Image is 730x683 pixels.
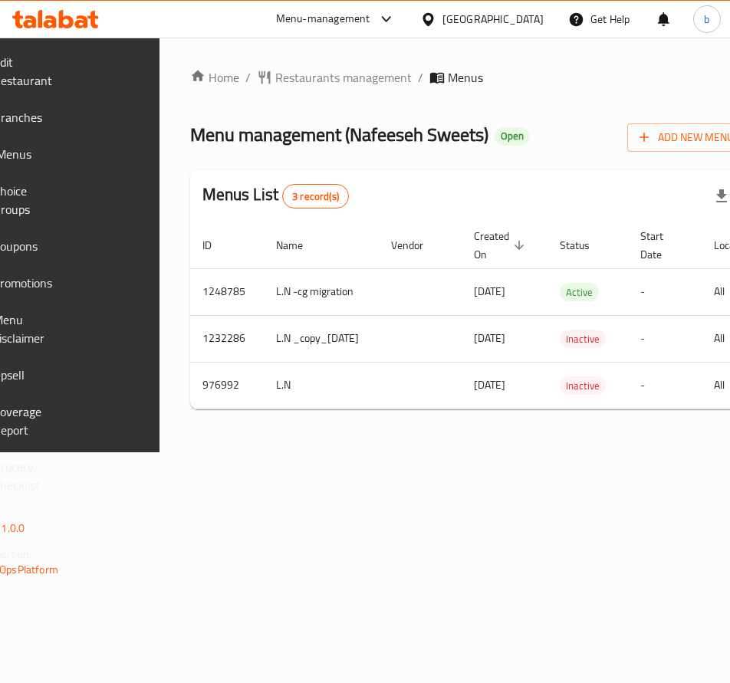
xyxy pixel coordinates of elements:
[640,227,683,264] span: Start Date
[282,184,349,209] div: Total records count
[474,227,529,264] span: Created On
[190,268,264,315] td: 1248785
[418,68,423,87] li: /
[560,330,606,348] span: Inactive
[264,268,379,315] td: L.N -cg migration
[442,11,544,28] div: [GEOGRAPHIC_DATA]
[190,315,264,362] td: 1232286
[202,236,232,254] span: ID
[560,236,610,254] span: Status
[474,328,505,348] span: [DATE]
[190,68,239,87] a: Home
[495,130,530,143] span: Open
[495,127,530,146] div: Open
[448,68,483,87] span: Menus
[264,315,379,362] td: L.N _copy_[DATE]
[275,68,412,87] span: Restaurants management
[257,68,412,87] a: Restaurants management
[474,281,505,301] span: [DATE]
[628,362,702,409] td: -
[190,362,264,409] td: 976992
[560,283,599,301] div: Active
[560,284,599,301] span: Active
[628,268,702,315] td: -
[264,362,379,409] td: L.N
[1,518,25,538] span: 1.0.0
[704,11,709,28] span: b
[474,375,505,395] span: [DATE]
[283,189,348,204] span: 3 record(s)
[628,315,702,362] td: -
[560,376,606,395] div: Inactive
[276,236,323,254] span: Name
[560,377,606,395] span: Inactive
[190,117,488,152] span: Menu management ( Nafeeseh Sweets )
[202,183,349,209] h2: Menus List
[276,10,370,28] div: Menu-management
[245,68,251,87] li: /
[391,236,443,254] span: Vendor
